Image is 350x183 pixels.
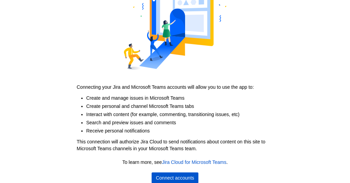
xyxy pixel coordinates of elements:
p: To learn more, see . [80,159,271,166]
li: Interact with content (for example, commenting, transitioning issues, etc) [86,111,278,118]
a: Jira Cloud for Microsoft Teams [162,159,226,165]
li: Receive personal notifications [86,127,278,134]
p: This connection will authorize Jira Cloud to send notifications about content on this site to Mic... [77,138,274,152]
p: Connecting your Jira and Microsoft Teams accounts will allow you to use the app to: [77,84,274,90]
li: Create personal and channel Microsoft Teams tabs [86,103,278,110]
li: Search and preview issues and comments [86,119,278,126]
li: Create and manage issues in Microsoft Teams [86,95,278,101]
